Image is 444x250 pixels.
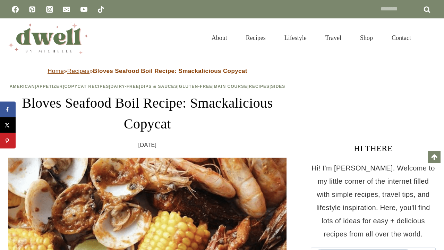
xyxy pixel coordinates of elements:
[43,2,57,16] a: Instagram
[48,68,247,74] span: » »
[316,26,351,50] a: Travel
[138,140,157,150] time: [DATE]
[351,26,382,50] a: Shop
[94,2,108,16] a: TikTok
[428,151,441,163] a: Scroll to top
[249,84,270,89] a: Recipes
[8,22,88,54] img: DWELL by michelle
[60,2,74,16] a: Email
[382,26,420,50] a: Contact
[67,68,89,74] a: Recipes
[237,26,275,50] a: Recipes
[311,142,436,155] h3: HI THERE
[77,2,91,16] a: YouTube
[64,84,109,89] a: Copycat Recipes
[25,2,39,16] a: Pinterest
[140,84,177,89] a: Dips & Sauces
[10,84,35,89] a: American
[10,84,285,89] span: | | | | | | | |
[8,2,22,16] a: Facebook
[275,26,316,50] a: Lifestyle
[8,93,287,134] h1: Bloves Seafood Boil Recipe: Smackalicious Copycat
[311,161,436,241] p: Hi! I'm [PERSON_NAME]. Welcome to my little corner of the internet filled with simple recipes, tr...
[271,84,285,89] a: Sides
[202,26,420,50] nav: Primary Navigation
[93,68,247,74] strong: Bloves Seafood Boil Recipe: Smackalicious Copycat
[111,84,139,89] a: Dairy-Free
[48,68,64,74] a: Home
[179,84,212,89] a: Gluten-Free
[214,84,247,89] a: Main Course
[202,26,237,50] a: About
[36,84,63,89] a: Appetizer
[424,32,436,44] button: View Search Form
